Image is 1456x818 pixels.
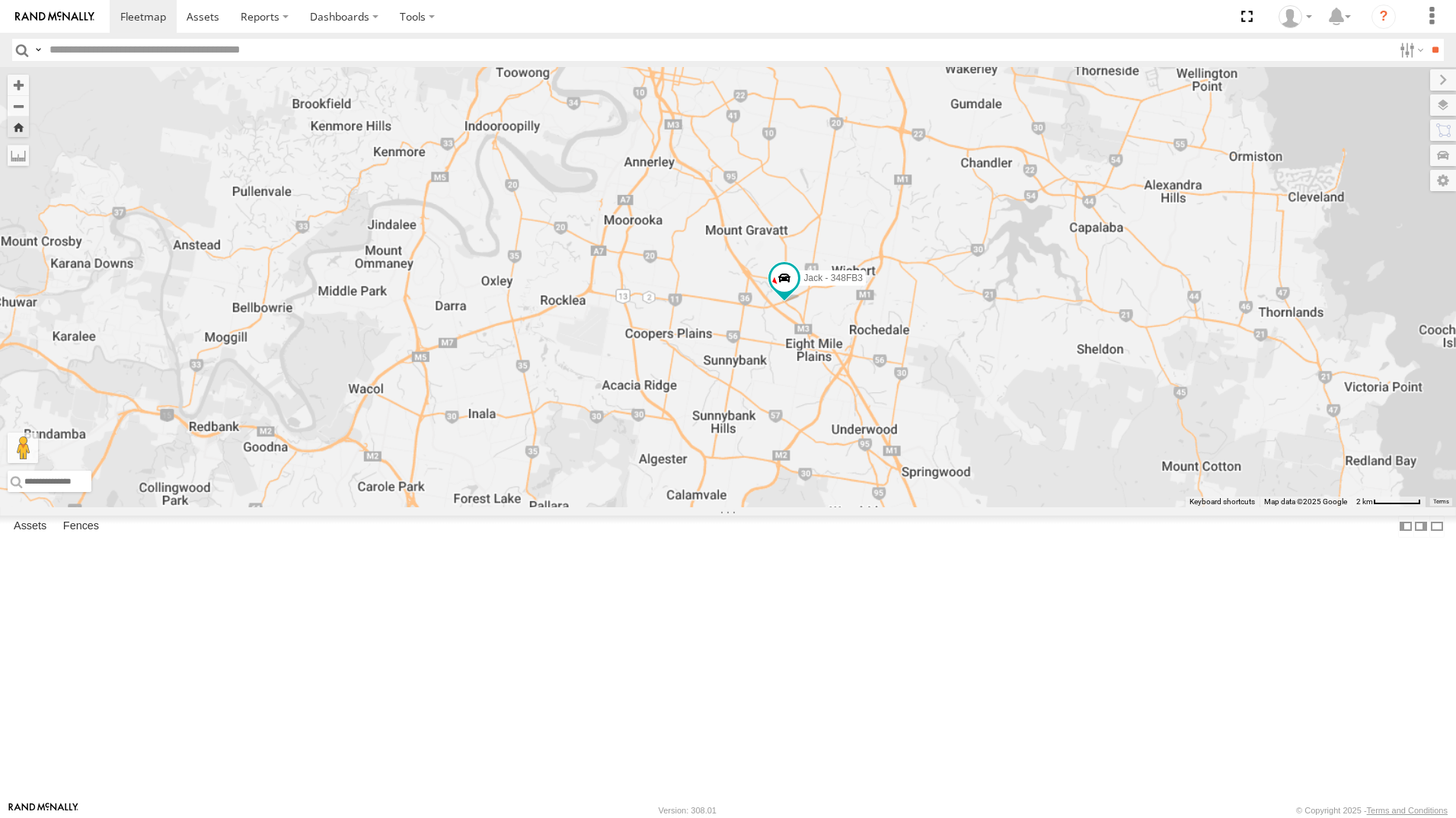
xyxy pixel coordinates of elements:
label: Fences [56,516,107,537]
label: Measure [8,145,29,166]
label: Map Settings [1430,170,1456,191]
div: Marco DiBenedetto [1273,5,1317,28]
label: Assets [6,516,54,537]
label: Dock Summary Table to the Left [1398,516,1413,538]
span: Map data ©2025 Google [1264,497,1347,506]
button: Zoom in [8,75,29,95]
button: Drag Pegman onto the map to open Street View [8,433,38,463]
label: Search Filter Options [1394,39,1426,61]
button: Keyboard shortcuts [1189,497,1255,507]
label: Dock Summary Table to the Right [1413,516,1429,538]
div: Version: 308.01 [659,806,717,815]
button: Zoom Home [8,117,29,137]
span: Jack - 348FB3 [804,273,863,283]
button: Zoom out [8,95,29,117]
div: © Copyright 2025 - [1296,806,1448,815]
label: Hide Summary Table [1429,516,1445,538]
span: 2 km [1356,497,1373,506]
button: Map Scale: 2 km per 59 pixels [1352,497,1426,507]
i: ? [1371,5,1396,29]
img: rand-logo.svg [15,11,94,22]
a: Visit our Website [8,803,78,818]
a: Terms and Conditions [1367,806,1448,815]
a: Terms (opens in new tab) [1433,499,1449,505]
label: Search Query [32,39,44,61]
